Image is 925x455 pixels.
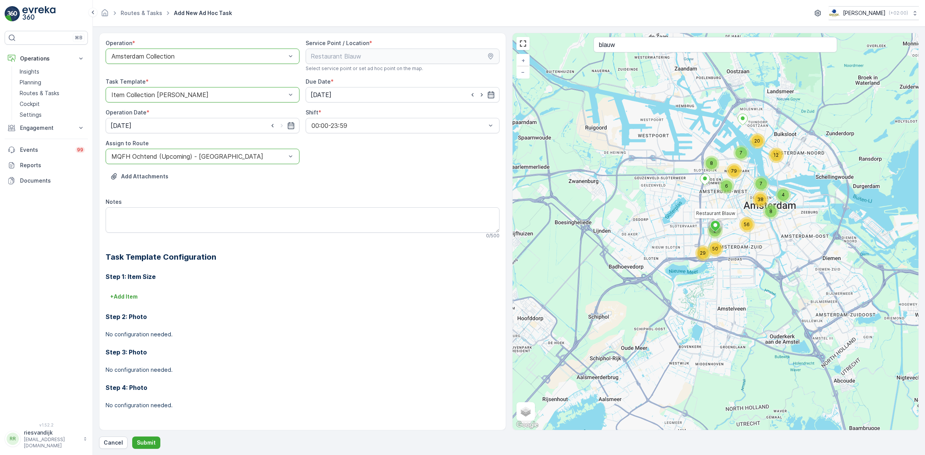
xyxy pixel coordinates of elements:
p: Events [20,146,71,154]
img: logo_light-DOdMpM7g.png [22,6,55,22]
a: Reports [5,158,88,173]
a: Zoom Out [517,66,529,78]
p: Reports [20,161,85,169]
a: Homepage [101,12,109,18]
button: Operations [5,51,88,66]
div: 6 [719,178,734,194]
p: No configuration needed. [106,366,499,374]
input: dd/mm/yyyy [106,118,299,133]
input: dd/mm/yyyy [306,87,499,102]
div: 8 [763,204,779,219]
div: 7 [733,145,749,161]
a: View Fullscreen [517,38,529,49]
p: Operations [20,55,72,62]
p: Cockpit [20,100,40,108]
img: logo [5,6,20,22]
a: Documents [5,173,88,188]
span: 50 [712,246,718,252]
a: Insights [17,66,88,77]
button: [PERSON_NAME](+02:00) [829,6,919,20]
p: Insights [20,68,39,76]
span: 12 [774,152,779,158]
span: 29 [700,250,706,256]
div: 38 [753,192,768,207]
div: 12 [769,148,784,163]
span: Add New Ad Hoc Task [172,9,234,17]
p: ⌘B [75,35,82,41]
a: Open this area in Google Maps (opens a new window) [515,420,540,430]
h3: Step 1: Item Size [106,272,499,281]
p: 99 [77,147,83,153]
span: 56 [744,222,750,227]
button: Cancel [99,437,128,449]
a: Settings [17,109,88,120]
label: Operation Date [106,109,146,116]
h2: Task Template Configuration [106,251,499,263]
span: − [521,69,525,75]
span: 4 [782,192,785,198]
span: 8 [769,208,772,214]
a: Events99 [5,142,88,158]
div: 8 [704,156,719,171]
p: 0 / 500 [486,233,499,239]
h3: Step 4: Photo [106,383,499,392]
h3: Step 3: Photo [106,348,499,357]
button: Submit [132,437,160,449]
span: 79 [731,168,737,174]
div: 4 [775,187,791,203]
p: + Add Item [110,293,138,301]
div: 2 [707,223,723,238]
a: Routes & Tasks [17,88,88,99]
span: 7 [740,150,742,156]
p: Cancel [104,439,123,447]
p: No configuration needed. [106,331,499,338]
p: Add Attachments [121,173,168,180]
h3: Step 2: Photo [106,312,499,321]
span: 20 [754,138,760,144]
input: Restaurant Blauw [306,49,499,64]
img: Google [515,420,540,430]
label: Due Date [306,78,331,85]
img: basis-logo_rgb2x.png [829,9,840,17]
span: Select service point or set ad hoc point on the map. [306,65,423,72]
span: 7 [760,181,762,186]
button: Upload File [106,170,173,183]
p: riesvandijk [24,429,79,437]
span: v 1.52.2 [5,423,88,427]
a: Planning [17,77,88,88]
p: Submit [137,439,156,447]
a: Layers [517,403,534,420]
span: + [521,57,525,64]
label: Shift [306,109,318,116]
span: 8 [710,160,713,166]
p: Routes & Tasks [20,89,59,97]
p: Documents [20,177,85,185]
p: Settings [20,111,42,119]
span: 6 [725,183,728,189]
div: 79 [727,163,742,179]
button: Engagement [5,120,88,136]
button: +Add Item [106,290,142,303]
input: Search address or service points [594,37,837,52]
label: Operation [106,40,132,46]
a: Zoom In [517,55,529,66]
p: ( +02:00 ) [889,10,908,16]
button: RRriesvandijk[EMAIL_ADDRESS][DOMAIN_NAME] [5,429,88,449]
p: Planning [20,79,41,86]
div: 29 [695,245,711,261]
p: [EMAIL_ADDRESS][DOMAIN_NAME] [24,437,79,449]
p: Engagement [20,124,72,132]
label: Service Point / Location [306,40,369,46]
div: 56 [739,217,755,232]
a: Routes & Tasks [121,10,162,16]
label: Task Template [106,78,146,85]
div: 50 [708,241,723,257]
div: RR [7,433,19,445]
a: Cockpit [17,99,88,109]
p: No configuration needed. [106,401,499,409]
label: Notes [106,198,122,205]
div: 7 [753,176,769,191]
label: Assign to Route [106,140,149,146]
div: 20 [750,133,765,149]
span: 38 [757,196,764,202]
